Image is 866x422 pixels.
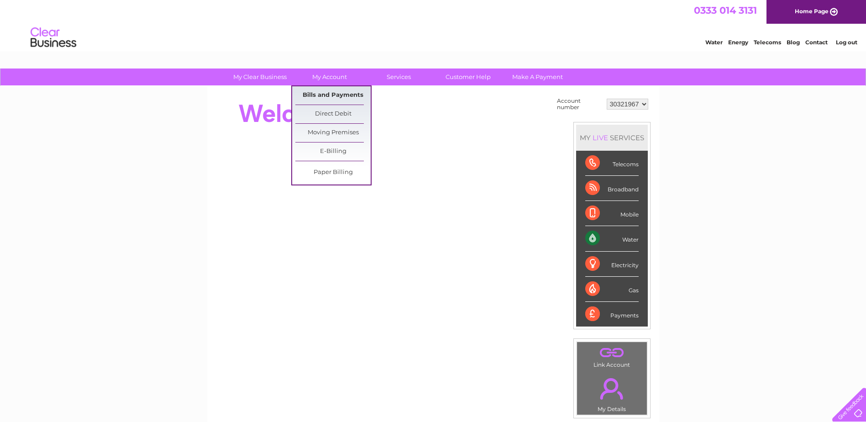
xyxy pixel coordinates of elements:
[218,5,649,44] div: Clear Business is a trading name of Verastar Limited (registered in [GEOGRAPHIC_DATA] No. 3667643...
[585,176,639,201] div: Broadband
[500,69,575,85] a: Make A Payment
[295,124,371,142] a: Moving Premises
[585,151,639,176] div: Telecoms
[295,105,371,123] a: Direct Debit
[430,69,506,85] a: Customer Help
[585,226,639,251] div: Water
[292,69,367,85] a: My Account
[222,69,298,85] a: My Clear Business
[805,39,828,46] a: Contact
[728,39,748,46] a: Energy
[754,39,781,46] a: Telecoms
[705,39,723,46] a: Water
[576,125,648,151] div: MY SERVICES
[577,342,647,370] td: Link Account
[555,95,604,113] td: Account number
[577,370,647,415] td: My Details
[694,5,757,16] a: 0333 014 3131
[836,39,857,46] a: Log out
[361,69,436,85] a: Services
[787,39,800,46] a: Blog
[295,164,371,182] a: Paper Billing
[585,252,639,277] div: Electricity
[295,86,371,105] a: Bills and Payments
[30,24,77,52] img: logo.png
[585,277,639,302] div: Gas
[585,201,639,226] div: Mobile
[585,302,639,327] div: Payments
[591,133,610,142] div: LIVE
[579,344,645,360] a: .
[295,142,371,161] a: E-Billing
[579,373,645,405] a: .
